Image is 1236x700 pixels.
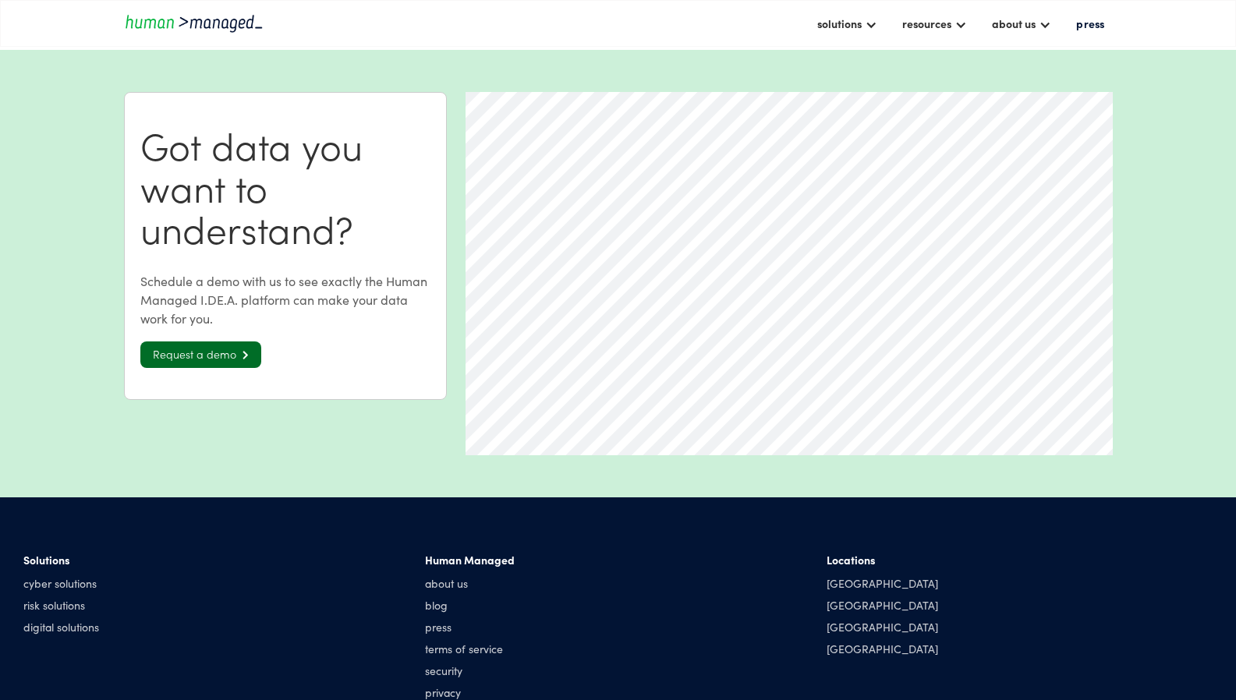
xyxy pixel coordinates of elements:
[809,10,885,37] div: solutions
[140,341,261,368] a: Request a demo
[23,597,99,613] a: risk solutions
[425,597,515,613] a: blog
[140,124,431,249] h1: Got data you want to understand?
[425,552,515,567] div: Human Managed
[140,271,431,327] div: Schedule a demo with us to see exactly the Human Managed I.DE.A. platform can make your data work...
[827,597,938,613] div: [GEOGRAPHIC_DATA]
[425,619,515,635] a: press
[236,350,249,360] span: 
[1068,10,1112,37] a: press
[992,14,1036,33] div: about us
[827,619,938,635] div: [GEOGRAPHIC_DATA]
[425,684,515,700] a: privacy
[902,14,951,33] div: resources
[425,641,515,656] a: terms of service
[984,10,1059,37] div: about us
[817,14,862,33] div: solutions
[23,619,99,635] a: digital solutions
[425,663,515,678] a: security
[23,552,99,567] div: Solutions
[425,575,515,591] a: about us
[124,12,264,34] a: home
[894,10,975,37] div: resources
[23,575,99,591] a: cyber solutions
[827,575,938,591] div: [GEOGRAPHIC_DATA]
[827,552,938,567] div: Locations
[827,641,938,656] div: [GEOGRAPHIC_DATA]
